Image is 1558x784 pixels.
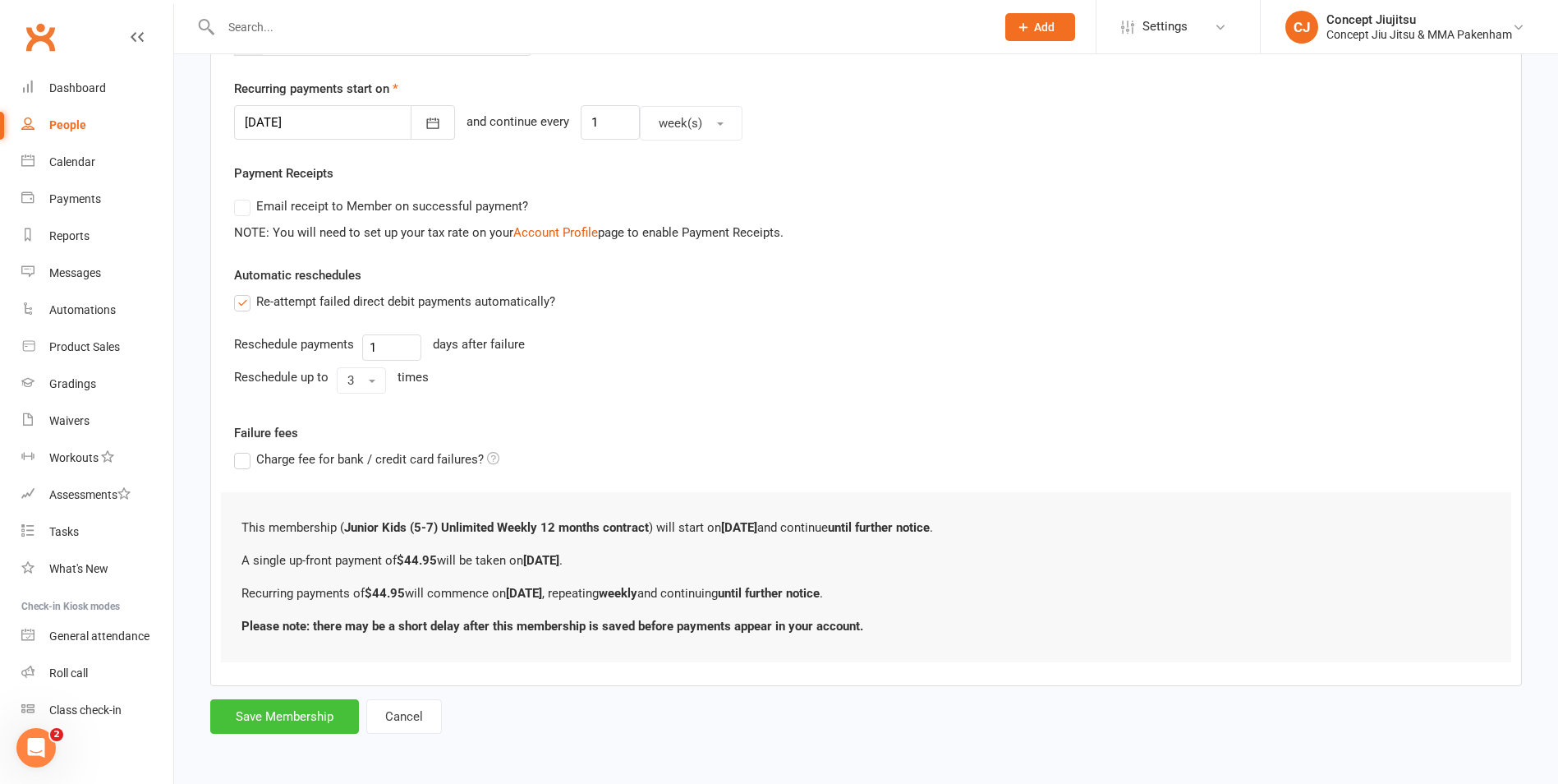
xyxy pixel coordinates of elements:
button: Save Membership [210,699,359,734]
label: Payment Receipts [234,164,333,183]
a: Dashboard [21,70,173,107]
div: Calendar [49,155,95,168]
a: Class kiosk mode [21,692,173,729]
a: Assessments [21,477,173,514]
a: Waivers [21,403,173,440]
a: Gradings [21,366,173,403]
div: Reschedule payments [234,334,354,354]
b: Please note: there may be a short delay after this membership is saved before payments appear in ... [241,619,863,634]
div: Product Sales [49,340,120,353]
a: General attendance kiosk mode [21,618,173,655]
div: Messages [49,266,101,279]
div: and continue every [466,112,569,134]
b: until further notice [828,520,930,535]
div: Waivers [49,414,90,427]
b: until further notice [718,586,820,601]
button: week(s) [640,106,742,141]
a: Calendar [21,144,173,181]
label: Failure fees [222,423,1510,443]
span: 3 [347,373,354,388]
span: Add [1034,21,1055,34]
label: Automatic reschedules [234,265,361,285]
a: Workouts [21,440,173,477]
div: NOTE: You will need to set up your tax rate on your page to enable Payment Receipts. [234,223,1498,242]
span: Settings [1142,8,1188,45]
p: A single up-front payment of will be taken on . [241,551,1491,570]
a: Tasks [21,514,173,551]
iframe: Intercom live chat [16,728,56,768]
label: Recurring payments start on [234,79,398,99]
a: Account Profile [513,225,598,240]
div: CJ [1285,11,1318,44]
a: People [21,107,173,144]
b: [DATE] [506,586,542,601]
a: Product Sales [21,329,173,366]
span: 2 [50,728,63,741]
div: Class check-in [49,703,122,717]
div: Gradings [49,377,96,390]
div: Reschedule up to [234,367,329,387]
label: Email receipt to Member on successful payment? [234,196,528,216]
button: 3 [337,367,386,394]
div: General attendance [49,630,149,643]
a: Reports [21,218,173,255]
b: $44.95 [365,586,405,601]
span: week(s) [659,116,702,131]
a: Payments [21,181,173,218]
div: Roll call [49,666,88,680]
a: What's New [21,551,173,588]
a: Clubworx [20,16,61,58]
b: [DATE] [721,520,757,535]
div: days after failure [433,334,525,354]
div: Concept Jiujitsu [1326,12,1512,27]
div: People [49,118,86,131]
a: Roll call [21,655,173,692]
button: Cancel [366,699,442,734]
div: Tasks [49,525,79,538]
label: Re-attempt failed direct debit payments automatically? [234,292,555,311]
a: Automations [21,292,173,329]
b: Junior Kids (5-7) Unlimited Weekly 12 months contract [344,520,649,535]
button: Add [1005,13,1075,41]
div: Workouts [49,451,99,464]
div: Dashboard [49,81,106,95]
div: Concept Jiu Jitsu & MMA Pakenham [1326,27,1512,42]
div: Assessments [49,488,131,501]
div: Payments [49,192,101,205]
p: Recurring payments of will commence on , repeating and continuing . [241,583,1491,603]
b: [DATE] [523,553,559,568]
input: Search... [216,16,984,39]
div: Automations [49,303,116,316]
div: What's New [49,562,108,575]
b: weekly [599,586,637,601]
a: Messages [21,255,173,292]
div: times [398,367,429,387]
span: Charge fee for bank / credit card failures? [256,450,484,467]
div: Reports [49,229,90,242]
b: $44.95 [397,553,437,568]
p: This membership ( ) will start on and continue . [241,518,1491,537]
